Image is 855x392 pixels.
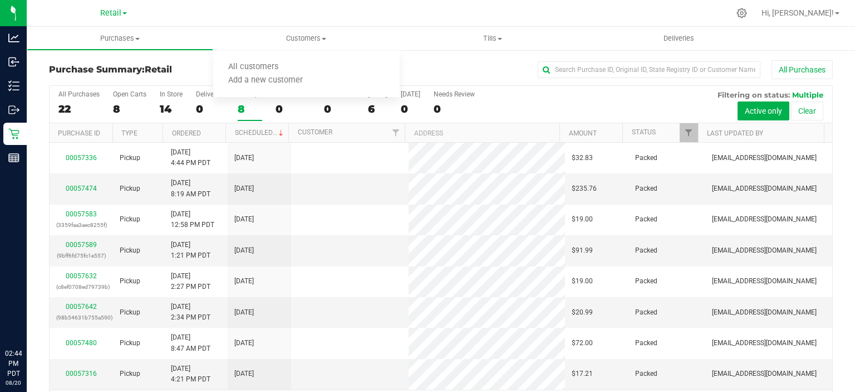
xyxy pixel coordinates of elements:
input: Search Purchase ID, Original ID, State Registry ID or Customer Name... [538,61,760,78]
a: Deliveries [586,27,772,50]
button: Active only [738,101,789,120]
span: Add a new customer [213,76,318,85]
span: Packed [635,183,657,194]
th: Address [405,123,559,143]
div: 0 [324,103,355,115]
span: [DATE] [234,214,254,225]
a: Customer [298,128,332,136]
a: 00057642 [66,303,97,311]
span: Purchases [27,33,213,43]
span: [EMAIL_ADDRESS][DOMAIN_NAME] [712,369,817,379]
span: [DATE] 4:21 PM PDT [171,364,210,385]
a: 00057336 [66,154,97,162]
span: $17.21 [572,369,593,379]
div: [DATE] [401,90,420,98]
p: (98b54631b755a590) [56,312,106,323]
span: [DATE] [234,338,254,349]
span: Pickup [120,183,140,194]
iframe: Resource center [11,303,45,336]
a: Filter [680,123,698,142]
a: 00057316 [66,370,97,378]
span: Pickup [120,338,140,349]
inline-svg: Retail [8,128,19,139]
h3: Purchase Summary: [49,65,310,75]
button: All Purchases [772,60,833,79]
inline-svg: Analytics [8,32,19,43]
span: Deliveries [648,33,709,43]
span: Packed [635,245,657,256]
p: 08/20 [5,379,22,387]
span: Retail [145,64,172,75]
p: (c8ef0708ed79739b) [56,282,106,292]
span: Pickup [120,307,140,318]
span: $235.76 [572,183,597,194]
span: Multiple [792,90,823,99]
a: Customers All customers Add a new customer [213,27,400,50]
a: 00057589 [66,241,97,249]
a: Ordered [172,129,201,137]
div: 14 [160,103,183,115]
span: [DATE] [234,307,254,318]
div: Manage settings [735,8,749,18]
div: 0 [434,103,475,115]
div: 6 [368,103,387,115]
span: [DATE] 8:47 AM PDT [171,332,210,354]
a: Purchase ID [58,129,100,137]
span: Packed [635,369,657,379]
span: Packed [635,153,657,163]
span: [DATE] [234,183,254,194]
span: $19.00 [572,214,593,225]
span: [EMAIL_ADDRESS][DOMAIN_NAME] [712,245,817,256]
span: $32.83 [572,153,593,163]
span: [EMAIL_ADDRESS][DOMAIN_NAME] [712,276,817,287]
span: Pickup [120,153,140,163]
a: Type [121,129,137,137]
span: Pickup [120,276,140,287]
span: [DATE] 8:19 AM PDT [171,178,210,199]
inline-svg: Inbound [8,56,19,67]
a: Filter [386,123,405,142]
span: [DATE] 1:21 PM PDT [171,240,210,261]
p: 02:44 PM PDT [5,349,22,379]
div: 0 [276,103,311,115]
span: [DATE] [234,276,254,287]
span: $19.00 [572,276,593,287]
span: [DATE] [234,369,254,379]
a: Scheduled [235,129,286,137]
inline-svg: Outbound [8,104,19,115]
p: (3359faa3aec8255f) [56,220,106,230]
span: Packed [635,214,657,225]
span: [EMAIL_ADDRESS][DOMAIN_NAME] [712,214,817,225]
span: [EMAIL_ADDRESS][DOMAIN_NAME] [712,338,817,349]
span: $72.00 [572,338,593,349]
span: Tills [400,33,586,43]
div: 8 [113,103,146,115]
div: 0 [401,103,420,115]
a: 00057474 [66,185,97,192]
span: Packed [635,338,657,349]
span: [EMAIL_ADDRESS][DOMAIN_NAME] [712,153,817,163]
a: Amount [569,129,597,137]
button: Clear [791,101,823,120]
a: Tills [400,27,586,50]
inline-svg: Inventory [8,80,19,91]
span: Pickup [120,369,140,379]
span: Pickup [120,214,140,225]
div: Needs Review [434,90,475,98]
span: $20.99 [572,307,593,318]
span: [DATE] 2:34 PM PDT [171,302,210,323]
div: Open Carts [113,90,146,98]
span: $91.99 [572,245,593,256]
a: 00057583 [66,210,97,218]
div: In Store [160,90,183,98]
span: Packed [635,307,657,318]
span: Customers [213,33,400,43]
div: All Purchases [58,90,100,98]
span: Pickup [120,245,140,256]
span: [DATE] [234,153,254,163]
span: [EMAIL_ADDRESS][DOMAIN_NAME] [712,183,817,194]
span: [DATE] 4:44 PM PDT [171,147,210,168]
iframe: Resource center unread badge [33,301,46,314]
a: 00057480 [66,339,97,347]
div: 8 [238,103,262,115]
